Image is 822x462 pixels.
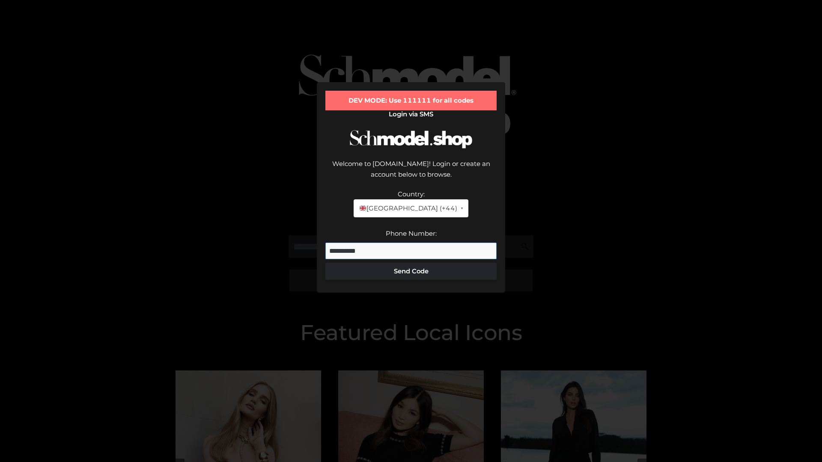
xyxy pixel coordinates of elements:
[360,205,366,211] img: 🇬🇧
[325,91,497,110] div: DEV MODE: Use 111111 for all codes
[325,110,497,118] h2: Login via SMS
[359,203,457,214] span: [GEOGRAPHIC_DATA] (+44)
[325,158,497,189] div: Welcome to [DOMAIN_NAME]! Login or create an account below to browse.
[386,229,437,237] label: Phone Number:
[398,190,425,198] label: Country:
[347,122,475,156] img: Schmodel Logo
[325,263,497,280] button: Send Code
